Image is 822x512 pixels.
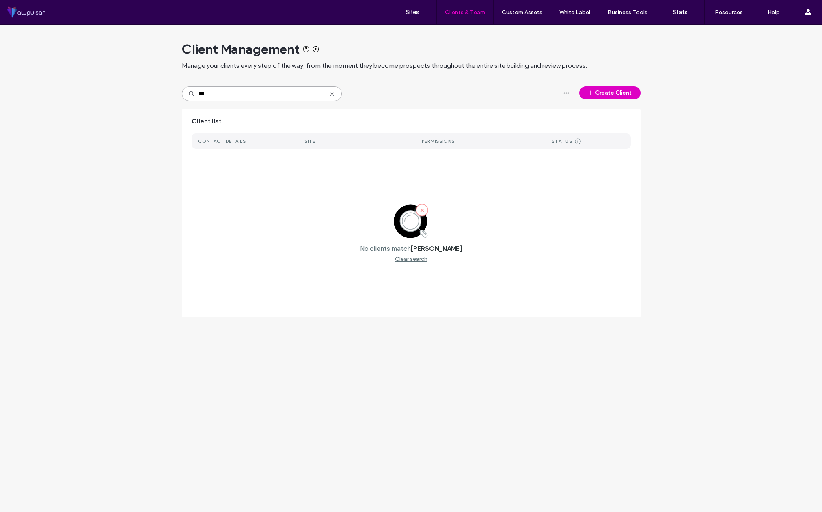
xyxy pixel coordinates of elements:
label: Resources [715,9,743,16]
label: Help [768,9,780,16]
div: STATUS [552,138,572,144]
label: Business Tools [608,9,647,16]
label: Stats [673,9,688,16]
div: CONTACT DETAILS [198,138,246,144]
span: Client list [192,117,222,126]
label: [PERSON_NAME] [411,245,462,252]
span: Manage your clients every step of the way, from the moment they become prospects throughout the e... [182,61,587,70]
label: White Label [559,9,590,16]
label: Sites [406,9,419,16]
button: Create Client [579,86,641,99]
span: Help [19,6,35,13]
div: PERMISSIONS [422,138,455,144]
span: Client Management [182,41,300,57]
label: No clients match [360,245,411,252]
label: Clients & Team [445,9,485,16]
div: SITE [304,138,315,144]
label: Custom Assets [502,9,542,16]
div: Clear search [395,256,427,262]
